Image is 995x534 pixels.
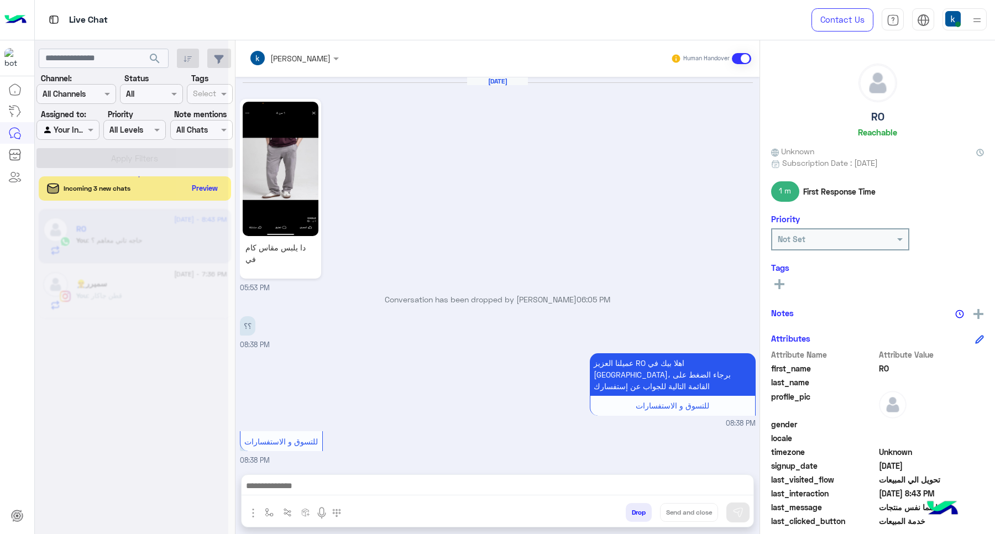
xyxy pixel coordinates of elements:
[467,77,528,85] h6: [DATE]
[970,13,984,27] img: profile
[771,460,877,472] span: signup_date
[771,376,877,388] span: last_name
[247,506,260,520] img: send attachment
[626,503,652,522] button: Drop
[879,432,984,444] span: null
[260,503,279,521] button: select flow
[191,87,216,102] div: Select
[243,239,318,268] p: دا يلبس مقاس كام في
[771,418,877,430] span: gender
[871,111,884,123] h5: RO
[240,316,255,336] p: 16/9/2025, 8:38 PM
[279,503,297,521] button: Trigger scenario
[859,64,897,102] img: defaultAdmin.png
[887,14,899,27] img: tab
[4,8,27,32] img: Logo
[879,501,984,513] span: هما هما نفس منتجات
[771,145,814,157] span: Unknown
[879,349,984,360] span: Attribute Value
[265,508,274,517] img: select flow
[782,157,878,169] span: Subscription Date : [DATE]
[771,308,794,318] h6: Notes
[283,508,292,517] img: Trigger scenario
[590,353,756,396] p: 16/9/2025, 8:38 PM
[297,503,315,521] button: create order
[879,488,984,499] span: 2025-09-16T17:43:38.128Z
[732,507,743,518] img: send message
[240,294,756,305] p: Conversation has been dropped by [PERSON_NAME]
[315,506,328,520] img: send voice note
[240,284,270,292] span: 05:53 PM
[811,8,873,32] a: Contact Us
[879,515,984,527] span: خدمة المبيعات
[577,295,610,304] span: 06:05 PM
[879,446,984,458] span: Unknown
[240,456,270,464] span: 08:38 PM
[47,13,61,27] img: tab
[771,363,877,374] span: first_name
[879,460,984,472] span: 2025-09-16T13:43:18.431Z
[683,54,730,63] small: Human Handover
[771,488,877,499] span: last_interaction
[771,432,877,444] span: locale
[771,263,984,273] h6: Tags
[879,391,907,418] img: defaultAdmin.png
[726,418,756,429] span: 08:38 PM
[301,508,310,517] img: create order
[879,363,984,374] span: RO
[882,8,904,32] a: tab
[243,102,318,236] img: 4153841291599981.jpg
[803,186,876,197] span: First Response Time
[4,48,24,68] img: 713415422032625
[945,11,961,27] img: userImage
[923,490,962,528] img: hulul-logo.png
[973,309,983,319] img: add
[879,418,984,430] span: null
[879,474,984,485] span: تحويل الي المبيعات
[771,446,877,458] span: timezone
[771,181,799,201] span: 1 m
[240,99,321,279] a: دا يلبس مقاس كام في
[771,391,877,416] span: profile_pic
[917,14,930,27] img: tab
[771,333,810,343] h6: Attributes
[636,401,709,410] span: للتسوق و الاستفسارات
[660,503,718,522] button: Send and close
[858,127,897,137] h6: Reachable
[771,515,877,527] span: last_clicked_button
[332,509,341,517] img: make a call
[69,13,108,28] p: Live Chat
[122,167,141,186] div: loading...
[771,214,800,224] h6: Priority
[955,310,964,318] img: notes
[771,501,877,513] span: last_message
[244,437,318,446] span: للتسوق و الاستفسارات
[240,341,270,349] span: 08:38 PM
[771,349,877,360] span: Attribute Name
[771,474,877,485] span: last_visited_flow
